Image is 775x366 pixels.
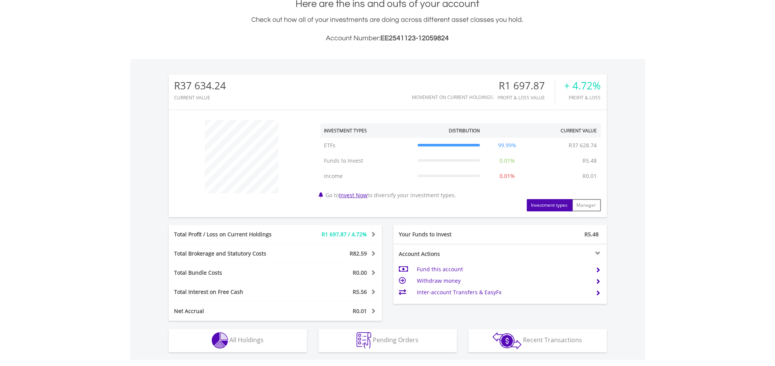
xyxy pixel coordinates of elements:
[169,15,607,44] div: Check out how all of your investments are doing across different asset classes you hold.
[484,168,531,184] td: 0.01%
[320,168,414,184] td: Income
[169,33,607,44] h3: Account Number:
[353,269,367,276] span: R0.00
[174,80,226,91] div: R37 634.24
[393,231,500,238] div: Your Funds to Invest
[564,95,601,100] div: Profit & Loss
[169,269,293,277] div: Total Bundle Costs
[230,336,264,344] span: All Holdings
[169,250,293,257] div: Total Brokerage and Statutory Costs
[353,288,367,295] span: R5.56
[468,329,607,352] button: Recent Transactions
[579,168,601,184] td: R0.01
[565,138,601,153] td: R37 628.74
[320,138,414,153] td: ETFs
[493,332,521,349] img: transactions-zar-wht.png
[169,288,293,296] div: Total Interest on Free Cash
[169,231,293,238] div: Total Profit / Loss on Current Holdings
[322,231,367,238] span: R1 697.87 / 4.72%
[417,264,589,275] td: Fund this account
[498,80,555,91] div: R1 697.87
[381,35,449,42] span: EE2541123-12059824
[350,250,367,257] span: R82.59
[484,138,531,153] td: 99.99%
[169,329,307,352] button: All Holdings
[527,199,573,211] button: Investment types
[417,275,589,287] td: Withdraw money
[320,153,414,168] td: Funds to Invest
[212,332,228,349] img: holdings-wht.png
[357,332,371,349] img: pending_instructions-wht.png
[484,153,531,168] td: 0.01%
[498,95,555,100] div: Profit & Loss Value
[353,307,367,315] span: R0.01
[315,116,607,211] div: Go to to diversify your investment types.
[572,199,601,211] button: Manager
[174,95,226,100] div: CURRENT VALUE
[523,336,582,344] span: Recent Transactions
[169,307,293,315] div: Net Accrual
[319,329,457,352] button: Pending Orders
[579,153,601,168] td: R5.48
[339,191,368,199] a: Invest Now
[373,336,418,344] span: Pending Orders
[412,95,494,100] div: Movement on Current Holdings:
[393,250,500,258] div: Account Actions
[449,127,480,134] div: Distribution
[585,231,599,238] span: R5.48
[564,80,601,91] div: + 4.72%
[417,287,589,298] td: Inter-account Transfers & EasyFx
[320,124,414,138] th: Investment Types
[531,124,601,138] th: Current Value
